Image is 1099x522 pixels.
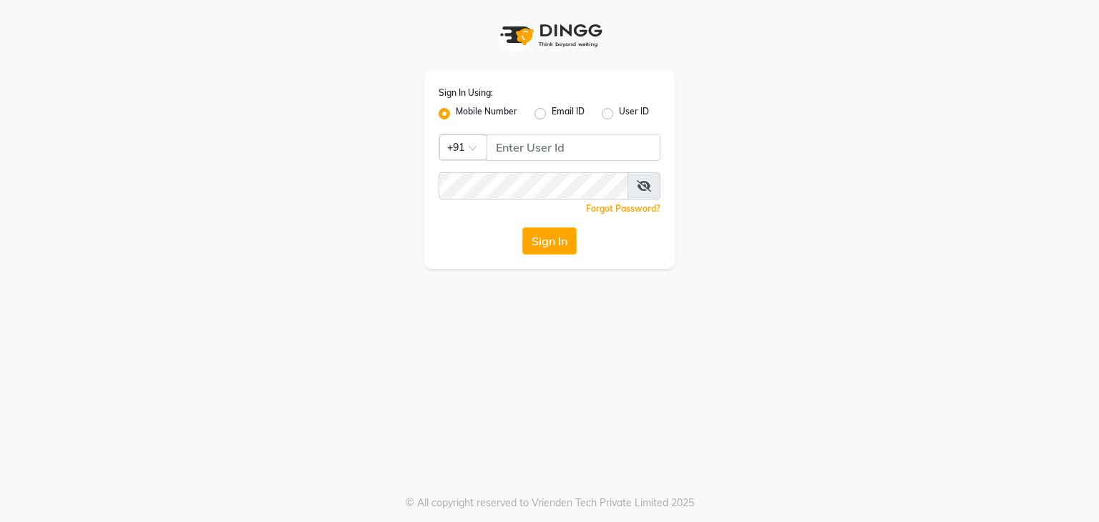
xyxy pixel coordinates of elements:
[439,172,628,200] input: Username
[619,105,649,122] label: User ID
[439,87,493,99] label: Sign In Using:
[522,227,577,255] button: Sign In
[487,134,660,161] input: Username
[456,105,517,122] label: Mobile Number
[552,105,585,122] label: Email ID
[586,203,660,214] a: Forgot Password?
[492,14,607,56] img: logo1.svg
